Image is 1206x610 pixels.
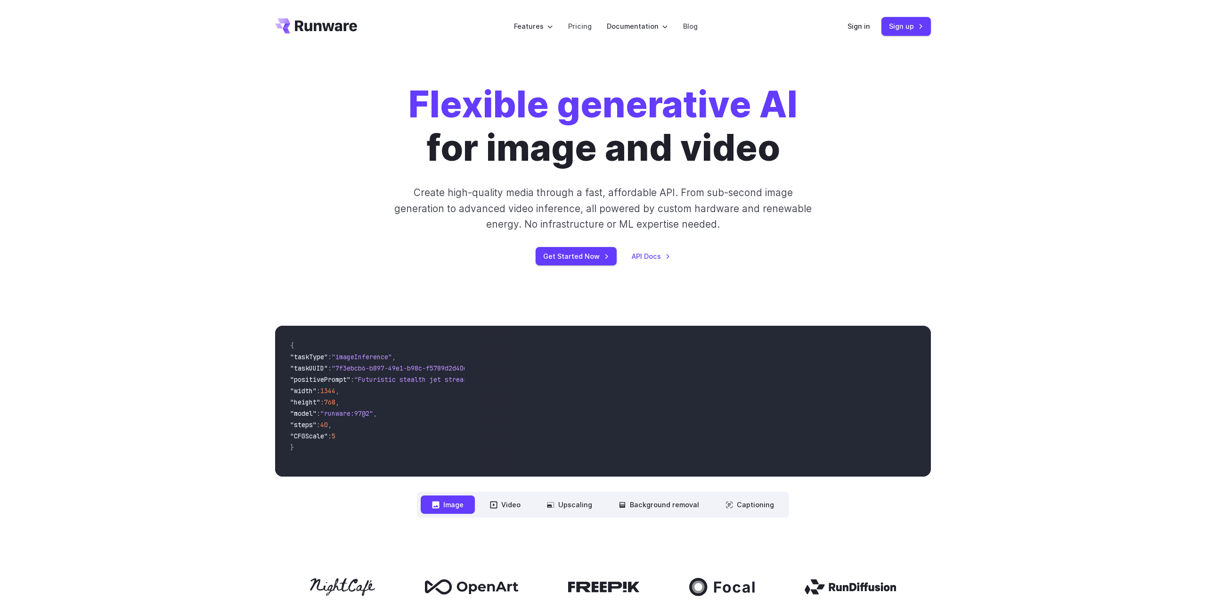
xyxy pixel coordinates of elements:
button: Captioning [714,495,785,514]
span: , [328,420,332,429]
button: Image [421,495,475,514]
span: "height" [290,398,320,406]
span: "positivePrompt" [290,375,350,384]
span: "model" [290,409,317,418]
label: Features [514,21,553,32]
span: "taskType" [290,353,328,361]
span: 40 [320,420,328,429]
span: : [317,420,320,429]
strong: Flexible generative AI [408,82,798,126]
button: Background removal [607,495,710,514]
span: : [317,409,320,418]
button: Video [479,495,532,514]
span: "steps" [290,420,317,429]
a: Pricing [568,21,592,32]
span: "width" [290,387,317,395]
span: 1344 [320,387,335,395]
span: { [290,341,294,350]
a: Go to / [275,18,357,33]
a: Get Started Now [536,247,617,265]
span: : [320,398,324,406]
span: , [392,353,396,361]
span: 5 [332,432,335,440]
label: Documentation [607,21,668,32]
span: , [335,398,339,406]
span: , [335,387,339,395]
span: : [350,375,354,384]
span: "runware:97@2" [320,409,373,418]
span: "Futuristic stealth jet streaking through a neon-lit cityscape with glowing purple exhaust" [354,375,697,384]
span: "imageInference" [332,353,392,361]
span: , [373,409,377,418]
h1: for image and video [408,83,798,170]
a: Sign up [881,17,931,35]
span: "7f3ebcb6-b897-49e1-b98c-f5789d2d40d7" [332,364,475,372]
span: : [328,364,332,372]
span: } [290,443,294,452]
span: 768 [324,398,335,406]
span: : [328,353,332,361]
a: Sign in [847,21,870,32]
button: Upscaling [536,495,603,514]
a: Blog [683,21,698,32]
span: : [328,432,332,440]
span: "taskUUID" [290,364,328,372]
span: : [317,387,320,395]
span: "CFGScale" [290,432,328,440]
p: Create high-quality media through a fast, affordable API. From sub-second image generation to adv... [393,185,813,232]
a: API Docs [632,251,670,262]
